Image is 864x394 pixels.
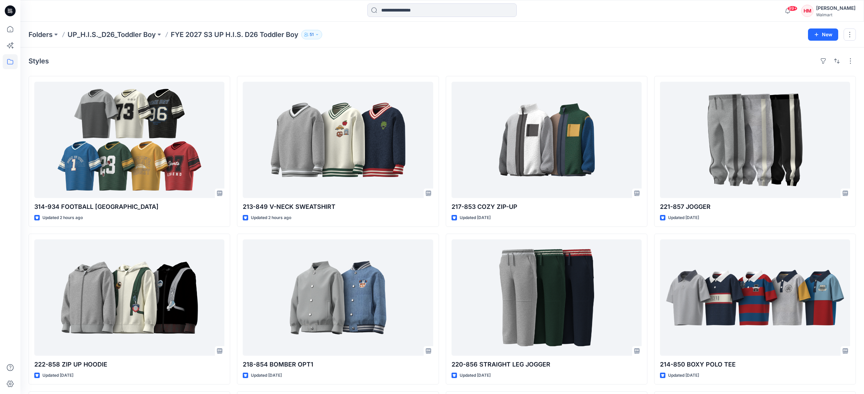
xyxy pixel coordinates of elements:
p: 213-849 V-NECK SWEATSHIRT [243,202,433,212]
p: Updated [DATE] [668,372,699,379]
p: 222-858 ZIP UP HOODIE [34,360,224,369]
a: UP_H.I.S._D26_Toddler Boy [68,30,156,39]
p: 221-857 JOGGER [660,202,850,212]
p: 217-853 COZY ZIP-UP [452,202,642,212]
a: 314-934 FOOTBALL JERSEY [34,82,224,198]
div: [PERSON_NAME] [816,4,856,12]
a: 220-856 STRAIGHT LEG JOGGER [452,239,642,356]
p: Updated 2 hours ago [251,214,291,221]
p: 218-854 BOMBER OPT1 [243,360,433,369]
p: 314-934 FOOTBALL [GEOGRAPHIC_DATA] [34,202,224,212]
p: Updated [DATE] [460,372,491,379]
div: HM [801,5,813,17]
p: FYE 2027 S3 UP H.I.S. D26 Toddler Boy [171,30,298,39]
h4: Styles [29,57,49,65]
p: 220-856 STRAIGHT LEG JOGGER [452,360,642,369]
p: Updated [DATE] [42,372,73,379]
p: Updated [DATE] [668,214,699,221]
a: Folders [29,30,53,39]
a: 221-857 JOGGER [660,82,850,198]
button: 51 [301,30,322,39]
button: New [808,28,838,41]
div: Walmart [816,12,856,17]
a: 217-853 COZY ZIP-UP [452,82,642,198]
p: 214-850 BOXY POLO TEE [660,360,850,369]
a: 213-849 V-NECK SWEATSHIRT [243,82,433,198]
p: Updated 2 hours ago [42,214,83,221]
p: Updated [DATE] [460,214,491,221]
a: 218-854 BOMBER OPT1 [243,239,433,356]
p: Updated [DATE] [251,372,282,379]
a: 214-850 BOXY POLO TEE [660,239,850,356]
a: 222-858 ZIP UP HOODIE [34,239,224,356]
span: 99+ [787,6,797,11]
p: 51 [310,31,314,38]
